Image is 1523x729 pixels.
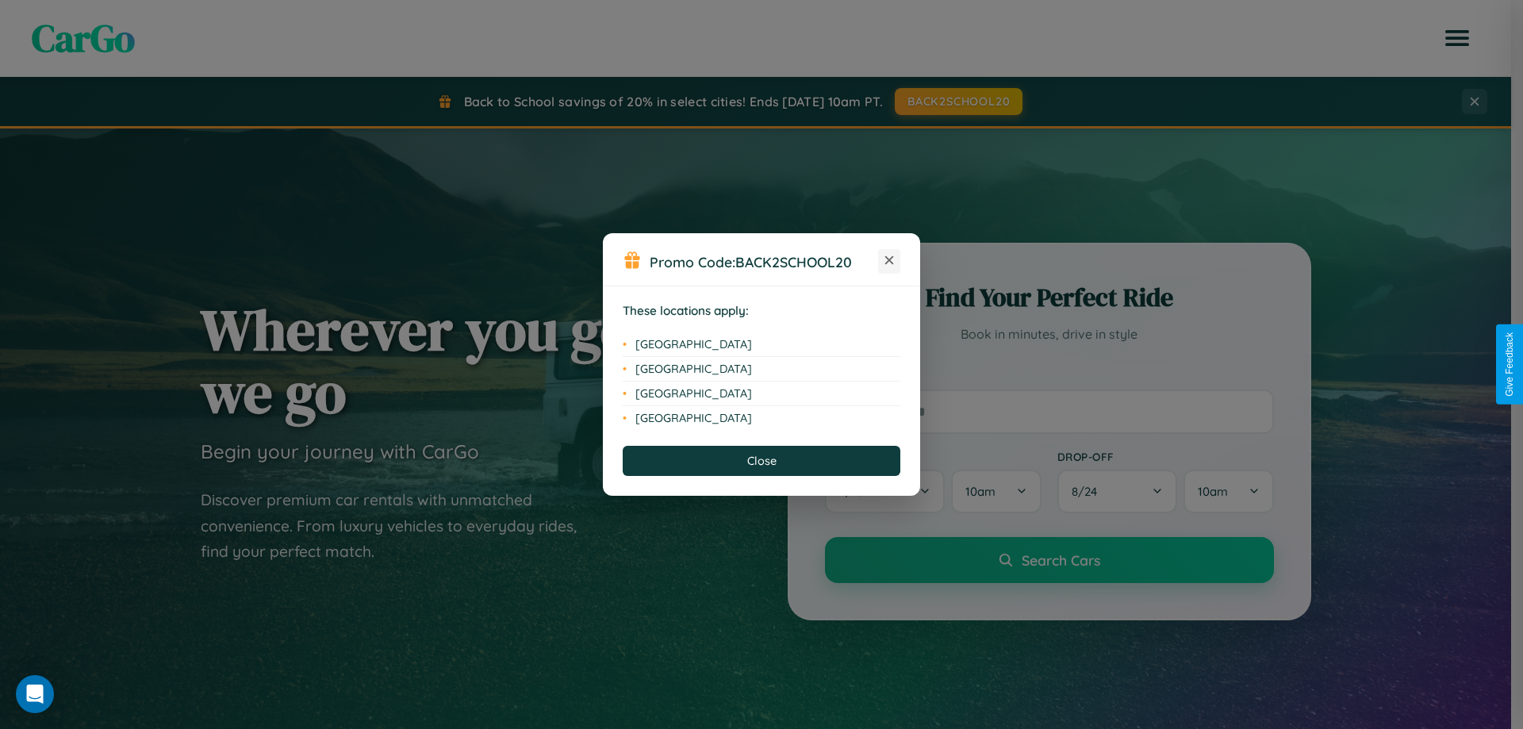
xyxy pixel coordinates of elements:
[623,332,900,357] li: [GEOGRAPHIC_DATA]
[623,406,900,430] li: [GEOGRAPHIC_DATA]
[623,382,900,406] li: [GEOGRAPHIC_DATA]
[735,253,852,270] b: BACK2SCHOOL20
[623,446,900,476] button: Close
[16,675,54,713] div: Open Intercom Messenger
[623,303,749,318] strong: These locations apply:
[650,253,878,270] h3: Promo Code:
[1504,332,1515,397] div: Give Feedback
[623,357,900,382] li: [GEOGRAPHIC_DATA]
